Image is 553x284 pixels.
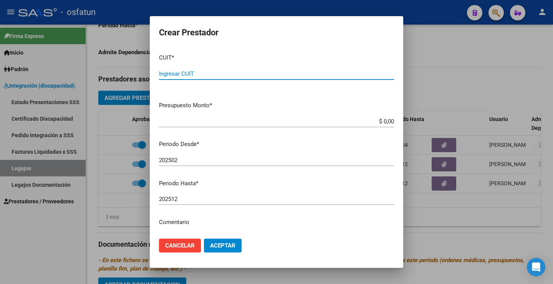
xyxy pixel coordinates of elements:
[159,239,201,252] button: Cancelar
[527,258,545,276] div: Open Intercom Messenger
[159,140,394,149] p: Periodo Desde
[204,239,242,252] button: Aceptar
[159,101,394,110] p: Presupuesto Monto
[165,242,195,249] span: Cancelar
[159,53,394,62] p: CUIT
[210,242,235,249] span: Aceptar
[159,25,394,40] h2: Crear Prestador
[159,218,394,227] p: Comentario
[159,179,394,188] p: Periodo Hasta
